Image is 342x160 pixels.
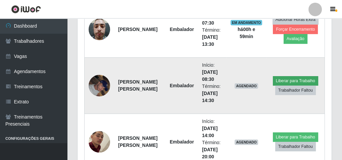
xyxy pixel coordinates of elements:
[202,83,223,104] li: Término:
[273,132,318,142] button: Liberar para Trabalho
[202,147,217,159] time: [DATE] 20:00
[235,83,258,89] span: AGENDADO
[202,69,217,82] time: [DATE] 08:30
[275,142,316,151] button: Trabalhador Faltou
[118,79,157,92] strong: [PERSON_NAME] [PERSON_NAME]
[202,126,217,138] time: [DATE] 14:00
[238,27,255,39] strong: há 00 h e 59 min
[202,91,217,103] time: [DATE] 14:30
[118,135,157,148] strong: [PERSON_NAME] [PERSON_NAME]
[11,5,41,13] img: CoreUI Logo
[202,34,217,47] time: [DATE] 13:30
[273,25,318,34] button: Forçar Encerramento
[202,27,223,48] li: Término:
[89,71,110,100] img: 1754491826586.jpeg
[170,139,194,145] strong: Embalador
[170,27,194,32] strong: Embalador
[275,86,316,95] button: Trabalhador Faltou
[284,34,307,43] button: Avaliação
[273,76,318,86] button: Liberar para Trabalho
[202,62,223,83] li: Início:
[202,118,223,139] li: Início:
[89,15,110,43] img: 1742686144384.jpeg
[273,15,319,24] button: Adicionar Horas Extra
[118,27,157,32] strong: [PERSON_NAME]
[231,20,262,25] span: EM ANDAMENTO
[170,83,194,88] strong: Embalador
[235,139,258,145] span: AGENDADO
